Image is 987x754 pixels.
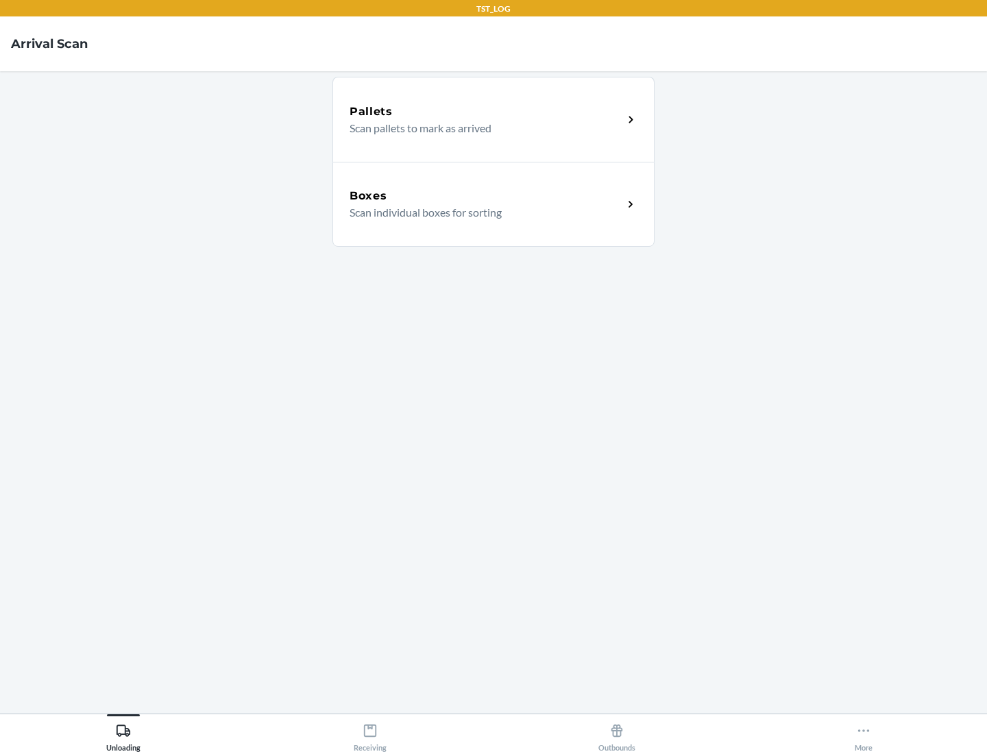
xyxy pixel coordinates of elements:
div: Unloading [106,718,141,752]
button: Outbounds [493,714,740,752]
div: Receiving [354,718,387,752]
a: BoxesScan individual boxes for sorting [332,162,655,247]
a: PalletsScan pallets to mark as arrived [332,77,655,162]
button: More [740,714,987,752]
p: Scan individual boxes for sorting [350,204,612,221]
h5: Boxes [350,188,387,204]
h4: Arrival Scan [11,35,88,53]
div: Outbounds [598,718,635,752]
div: More [855,718,873,752]
h5: Pallets [350,104,393,120]
p: TST_LOG [476,3,511,15]
p: Scan pallets to mark as arrived [350,120,612,136]
button: Receiving [247,714,493,752]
